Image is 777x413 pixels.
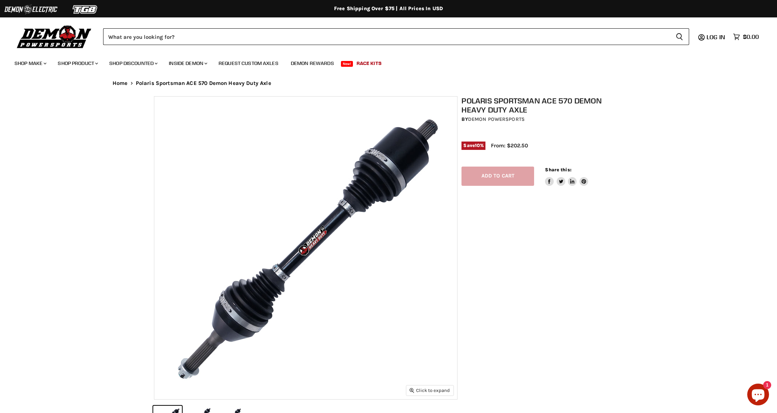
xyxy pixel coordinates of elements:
[52,56,102,71] a: Shop Product
[285,56,339,71] a: Demon Rewards
[410,388,450,393] span: Click to expand
[213,56,284,71] a: Request Custom Axles
[468,116,525,122] a: Demon Powersports
[103,28,689,45] form: Product
[670,28,689,45] button: Search
[461,142,485,150] span: Save %
[406,385,453,395] button: Click to expand
[491,142,528,149] span: From: $202.50
[729,32,762,42] a: $0.00
[104,56,162,71] a: Shop Discounted
[545,167,571,172] span: Share this:
[461,115,627,123] div: by
[163,56,212,71] a: Inside Demon
[4,3,58,16] img: Demon Electric Logo 2
[743,33,759,40] span: $0.00
[9,53,757,71] ul: Main menu
[15,24,94,49] img: Demon Powersports
[136,80,271,86] span: Polaris Sportsman ACE 570 Demon Heavy Duty Axle
[9,56,51,71] a: Shop Make
[707,33,725,41] span: Log in
[545,167,588,186] aside: Share this:
[341,61,353,67] span: New!
[98,80,679,86] nav: Breadcrumbs
[113,80,128,86] a: Home
[351,56,387,71] a: Race Kits
[703,34,729,40] a: Log in
[745,384,771,407] inbox-online-store-chat: Shopify online store chat
[475,143,480,148] span: 10
[58,3,113,16] img: TGB Logo 2
[103,28,670,45] input: Search
[154,97,457,399] img: IMAGE
[98,5,679,12] div: Free Shipping Over $75 | All Prices In USD
[461,96,627,114] h1: Polaris Sportsman ACE 570 Demon Heavy Duty Axle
